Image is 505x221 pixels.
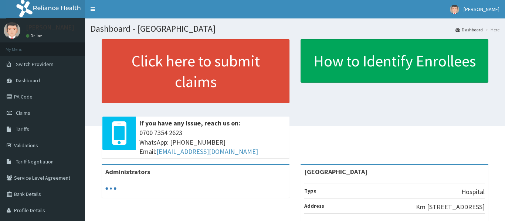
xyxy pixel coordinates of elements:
a: How to Identify Enrollees [301,39,488,83]
a: Online [26,33,44,38]
span: [PERSON_NAME] [464,6,499,13]
span: Tariff Negotiation [16,158,54,165]
img: User Image [4,22,20,39]
h1: Dashboard - [GEOGRAPHIC_DATA] [91,24,499,34]
b: Type [304,187,316,194]
b: Address [304,203,324,209]
p: [PERSON_NAME] [26,24,74,31]
a: [EMAIL_ADDRESS][DOMAIN_NAME] [156,147,258,156]
img: User Image [450,5,459,14]
b: Administrators [105,168,150,176]
strong: [GEOGRAPHIC_DATA] [304,168,367,176]
span: Tariffs [16,126,29,132]
li: Here [484,27,499,33]
p: Km [STREET_ADDRESS] [416,202,485,212]
p: Hospital [461,187,485,197]
span: Claims [16,110,30,116]
span: Dashboard [16,77,40,84]
svg: audio-loading [105,183,116,194]
a: Click here to submit claims [102,39,289,103]
span: 0700 7354 2623 WhatsApp: [PHONE_NUMBER] Email: [139,128,286,156]
a: Dashboard [455,27,483,33]
b: If you have any issue, reach us on: [139,119,240,127]
span: Switch Providers [16,61,54,68]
